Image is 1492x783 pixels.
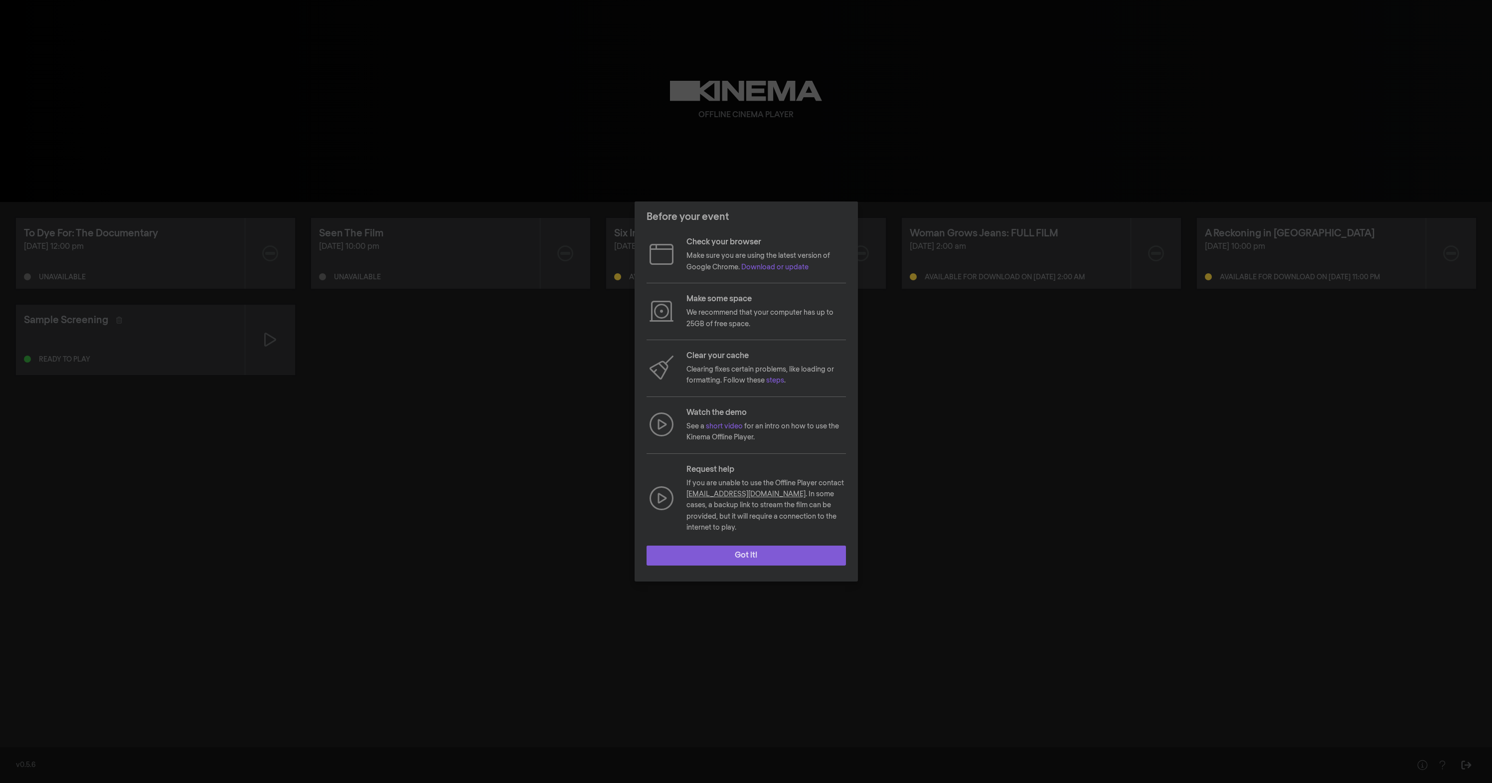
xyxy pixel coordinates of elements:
[635,201,858,232] header: Before your event
[686,421,846,443] p: See a for an intro on how to use the Kinema Offline Player.
[686,307,846,330] p: We recommend that your computer has up to 25GB of free space.
[686,478,846,534] p: If you are unable to use the Offline Player contact . In some cases, a backup link to stream the ...
[706,423,743,430] a: short video
[686,250,846,273] p: Make sure you are using the latest version of Google Chrome.
[686,464,846,476] p: Request help
[686,236,846,248] p: Check your browser
[686,350,846,362] p: Clear your cache
[766,377,784,384] a: steps
[686,407,846,419] p: Watch the demo
[741,264,809,271] a: Download or update
[647,546,846,566] button: Got it!
[686,364,846,387] p: Clearing fixes certain problems, like loading or formatting. Follow these .
[686,293,846,305] p: Make some space
[686,491,806,498] a: [EMAIL_ADDRESS][DOMAIN_NAME]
